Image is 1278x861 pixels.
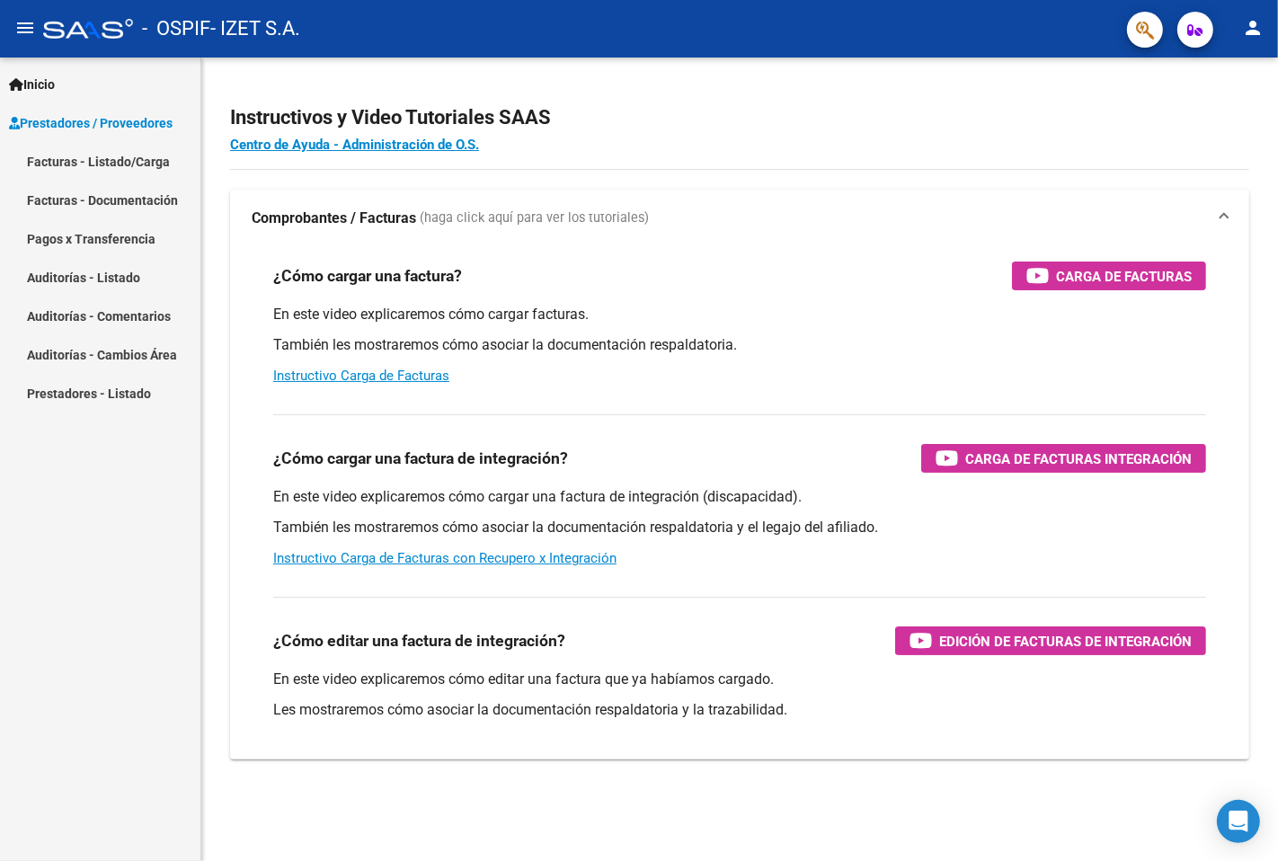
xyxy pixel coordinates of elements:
[273,305,1206,324] p: En este video explicaremos cómo cargar facturas.
[230,247,1249,759] div: Comprobantes / Facturas (haga click aquí para ver los tutoriales)
[14,17,36,39] mat-icon: menu
[273,518,1206,537] p: También les mostraremos cómo asociar la documentación respaldatoria y el legajo del afiliado.
[273,263,462,288] h3: ¿Cómo cargar una factura?
[142,9,210,49] span: - OSPIF
[230,190,1249,247] mat-expansion-panel-header: Comprobantes / Facturas (haga click aquí para ver los tutoriales)
[895,626,1206,655] button: Edición de Facturas de integración
[273,368,449,384] a: Instructivo Carga de Facturas
[230,101,1249,135] h2: Instructivos y Video Tutoriales SAAS
[1012,262,1206,290] button: Carga de Facturas
[273,446,568,471] h3: ¿Cómo cargar una factura de integración?
[965,448,1192,470] span: Carga de Facturas Integración
[273,670,1206,689] p: En este video explicaremos cómo editar una factura que ya habíamos cargado.
[273,550,617,566] a: Instructivo Carga de Facturas con Recupero x Integración
[230,137,479,153] a: Centro de Ayuda - Administración de O.S.
[9,113,173,133] span: Prestadores / Proveedores
[252,209,416,228] strong: Comprobantes / Facturas
[1217,800,1260,843] div: Open Intercom Messenger
[273,628,565,653] h3: ¿Cómo editar una factura de integración?
[273,335,1206,355] p: También les mostraremos cómo asociar la documentación respaldatoria.
[210,9,300,49] span: - IZET S.A.
[939,630,1192,652] span: Edición de Facturas de integración
[1242,17,1264,39] mat-icon: person
[420,209,649,228] span: (haga click aquí para ver los tutoriales)
[1056,265,1192,288] span: Carga de Facturas
[273,487,1206,507] p: En este video explicaremos cómo cargar una factura de integración (discapacidad).
[9,75,55,94] span: Inicio
[921,444,1206,473] button: Carga de Facturas Integración
[273,700,1206,720] p: Les mostraremos cómo asociar la documentación respaldatoria y la trazabilidad.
